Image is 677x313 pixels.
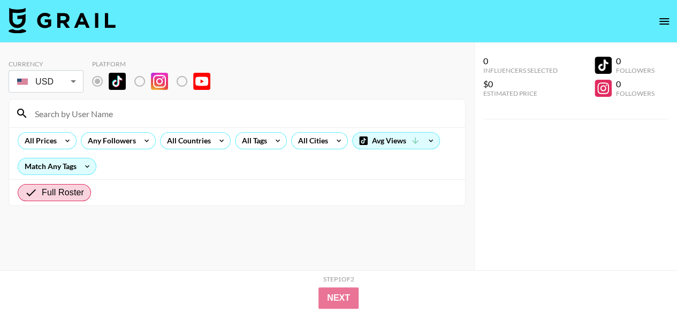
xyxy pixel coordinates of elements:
div: All Countries [161,133,213,149]
div: 0 [483,56,558,66]
span: Full Roster [42,186,84,199]
div: All Tags [235,133,269,149]
div: $0 [483,79,558,89]
div: Currency [9,60,83,68]
img: TikTok [109,73,126,90]
div: Avg Views [353,133,439,149]
div: All Prices [18,133,59,149]
img: YouTube [193,73,210,90]
div: Followers [616,89,655,97]
div: Step 1 of 2 [323,275,354,283]
div: 0 [616,56,655,66]
div: Followers [616,66,655,74]
div: Estimated Price [483,89,558,97]
button: open drawer [653,11,675,32]
div: USD [11,72,81,91]
div: 0 [616,79,655,89]
button: Next [318,287,359,309]
div: Influencers Selected [483,66,558,74]
img: Grail Talent [9,7,116,33]
input: Search by User Name [28,105,459,122]
div: Platform [92,60,219,68]
img: Instagram [151,73,168,90]
div: List locked to TikTok. [92,70,219,93]
div: All Cities [292,133,330,149]
div: Match Any Tags [18,158,96,174]
div: Any Followers [81,133,138,149]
